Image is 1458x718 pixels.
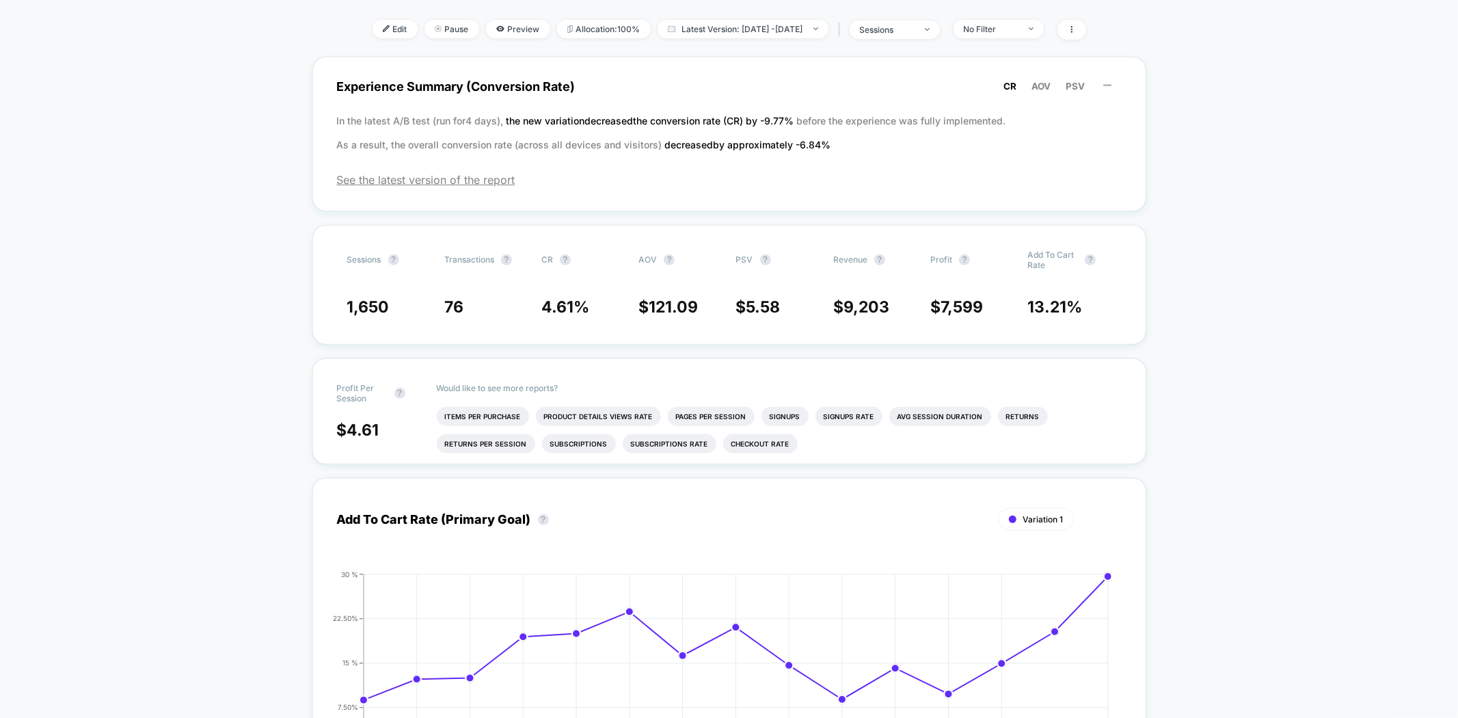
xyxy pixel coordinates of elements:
li: Items Per Purchase [437,407,529,426]
li: Checkout Rate [723,434,798,453]
button: ? [959,254,970,265]
span: | [835,20,850,40]
span: 76 [444,297,463,317]
tspan: 15 % [342,659,358,667]
img: end [925,28,930,31]
button: ? [394,388,405,399]
span: $ [736,297,781,317]
button: ? [388,254,399,265]
span: decreased by approximately -6.84 % [665,139,831,150]
span: Sessions [347,254,381,265]
span: $ [833,297,889,317]
button: AOV [1028,80,1055,92]
span: Transactions [444,254,494,265]
p: Would like to see more reports? [437,383,1122,393]
span: Latest Version: [DATE] - [DATE] [658,20,828,38]
span: CR [1004,81,1017,92]
li: Pages Per Session [668,407,755,426]
img: rebalance [567,25,573,33]
li: Subscriptions Rate [623,434,716,453]
button: ? [501,254,512,265]
button: ? [560,254,571,265]
li: Avg Session Duration [889,407,991,426]
button: ? [760,254,771,265]
span: CR [541,254,553,265]
span: Experience Summary (Conversion Rate) [337,71,1122,102]
li: Signups [761,407,809,426]
img: end [435,25,442,32]
img: end [1029,27,1034,30]
span: the new variation decreased the conversion rate (CR) by -9.77 % [507,115,797,127]
li: Subscriptions [542,434,616,453]
button: CR [1000,80,1021,92]
span: Allocation: 100% [557,20,651,38]
tspan: 30 % [341,570,358,579]
span: 9,203 [843,297,889,317]
li: Signups Rate [815,407,882,426]
span: Preview [486,20,550,38]
span: 4.61 % [541,297,589,317]
img: calendar [668,25,675,32]
button: ? [664,254,675,265]
button: ? [874,254,885,265]
span: 4.61 [347,421,379,440]
button: ? [1085,254,1096,265]
button: PSV [1062,80,1090,92]
span: 1,650 [347,297,390,317]
li: Returns Per Session [437,434,535,453]
span: $ [930,297,983,317]
button: ? [538,514,549,525]
span: $ [638,297,698,317]
span: $ [337,421,379,440]
span: PSV [1066,81,1085,92]
span: 5.58 [746,297,781,317]
div: No Filter [964,24,1018,34]
span: Edit [373,20,418,38]
img: edit [383,25,390,32]
div: sessions [860,25,915,35]
span: 13.21 % [1027,297,1082,317]
p: In the latest A/B test (run for 4 days), before the experience was fully implemented. As a result... [337,109,1122,157]
span: See the latest version of the report [337,173,1122,187]
img: end [813,27,818,30]
span: 7,599 [941,297,983,317]
span: Add To Cart Rate [1027,250,1078,270]
span: AOV [638,254,657,265]
li: Returns [998,407,1048,426]
span: AOV [1032,81,1051,92]
tspan: 7.50% [338,703,358,711]
span: Profit Per Session [337,383,388,403]
span: Pause [424,20,479,38]
span: Variation 1 [1023,514,1064,524]
span: Profit [930,254,952,265]
span: 121.09 [649,297,698,317]
span: Revenue [833,254,867,265]
span: PSV [736,254,753,265]
li: Product Details Views Rate [536,407,661,426]
tspan: 22.50% [333,614,358,622]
